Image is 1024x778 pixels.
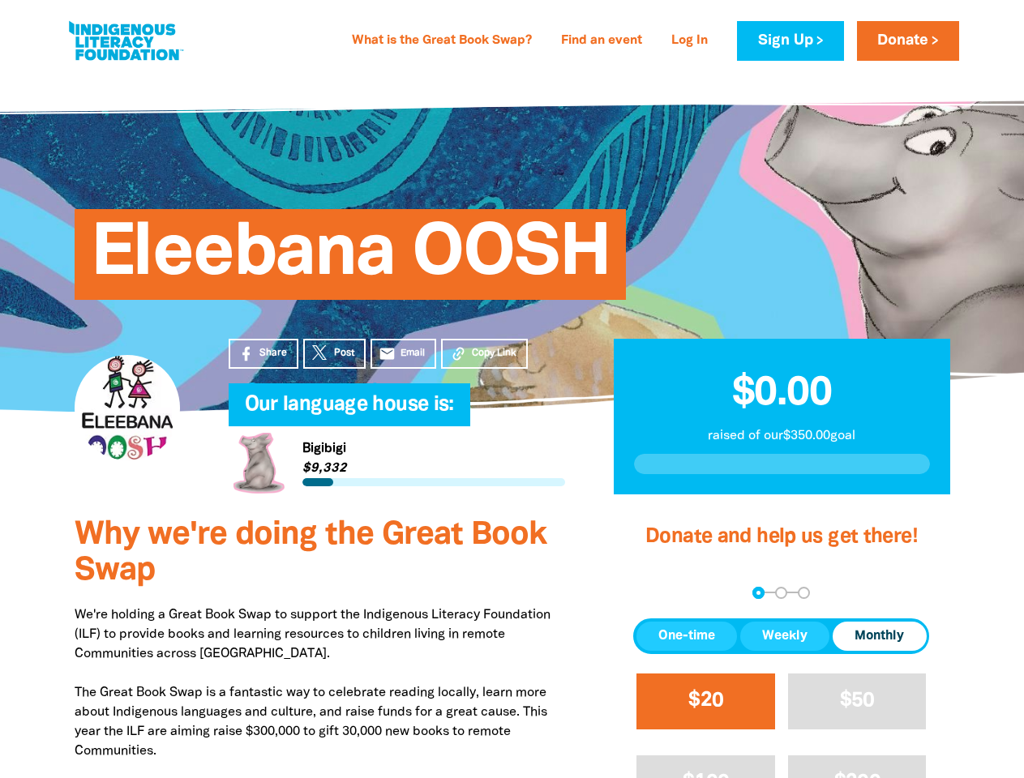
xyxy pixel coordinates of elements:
span: $20 [688,691,723,710]
span: Copy Link [472,346,516,361]
button: $20 [636,673,775,729]
div: Donation frequency [633,618,929,654]
span: Our language house is: [245,395,454,426]
a: Find an event [551,28,652,54]
button: One-time [636,622,737,651]
span: Weekly [762,626,808,646]
a: What is the Great Book Swap? [342,28,542,54]
button: Copy Link [441,339,528,369]
span: $50 [840,691,875,710]
span: One-time [658,626,715,646]
span: Eleebana OOSH [91,221,611,300]
button: Navigate to step 2 of 3 to enter your details [775,587,787,599]
a: Sign Up [737,21,843,61]
span: Donate and help us get there! [645,528,918,546]
a: Share [229,339,298,369]
button: Monthly [833,622,926,651]
button: Navigate to step 3 of 3 to enter your payment details [798,587,810,599]
p: raised of our $350.00 goal [634,426,930,446]
button: Navigate to step 1 of 3 to enter your donation amount [752,587,765,599]
a: Donate [857,21,959,61]
a: Post [303,339,366,369]
span: Post [334,346,354,361]
span: Share [259,346,287,361]
a: emailEmail [371,339,437,369]
button: $50 [788,673,927,729]
i: email [379,345,396,362]
span: Why we're doing the Great Book Swap [75,520,546,586]
span: Email [401,346,425,361]
h6: My Team [229,410,565,420]
a: Log In [662,28,718,54]
span: Monthly [855,626,904,646]
span: $0.00 [732,375,832,413]
button: Weekly [740,622,829,651]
